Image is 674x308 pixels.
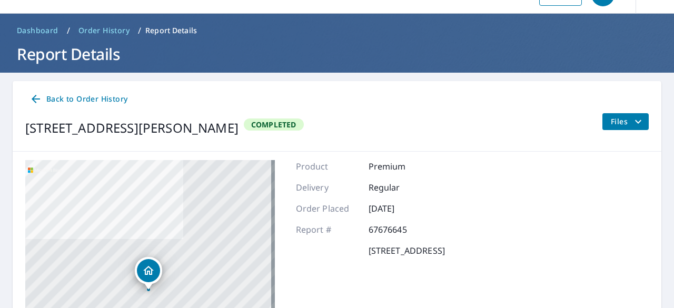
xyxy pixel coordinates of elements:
h1: Report Details [13,43,661,65]
li: / [67,24,70,37]
span: Files [611,115,645,128]
p: [STREET_ADDRESS] [369,244,445,257]
div: Dropped pin, building 1, Residential property, 509 Manor Dr Salinas, CA 93901 [135,257,162,290]
a: Dashboard [13,22,63,39]
p: 67676645 [369,223,432,236]
li: / [138,24,141,37]
p: Report # [296,223,359,236]
p: Report Details [145,25,197,36]
button: filesDropdownBtn-67676645 [602,113,649,130]
span: Back to Order History [29,93,127,106]
p: Premium [369,160,432,173]
span: Completed [245,120,303,130]
p: [DATE] [369,202,432,215]
span: Dashboard [17,25,58,36]
p: Product [296,160,359,173]
nav: breadcrumb [13,22,661,39]
span: Order History [78,25,130,36]
p: Regular [369,181,432,194]
a: Order History [74,22,134,39]
div: [STREET_ADDRESS][PERSON_NAME] [25,118,239,137]
p: Order Placed [296,202,359,215]
a: Back to Order History [25,90,132,109]
p: Delivery [296,181,359,194]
